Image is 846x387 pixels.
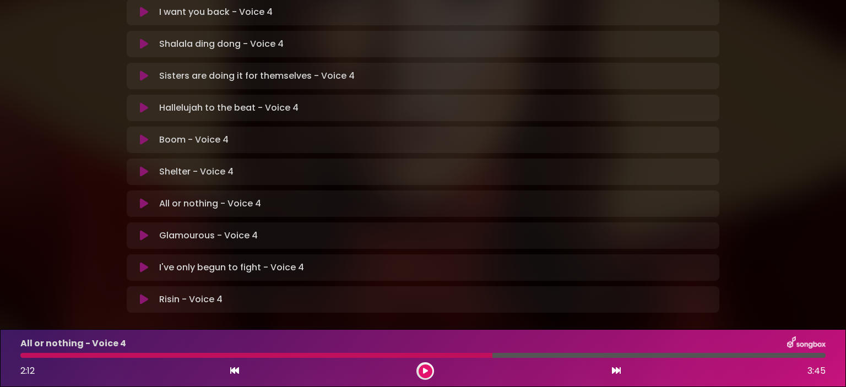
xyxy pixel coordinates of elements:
[159,197,261,210] p: All or nothing - Voice 4
[159,165,234,178] p: Shelter - Voice 4
[159,133,229,146] p: Boom - Voice 4
[159,261,304,274] p: I've only begun to fight - Voice 4
[159,229,258,242] p: Glamourous - Voice 4
[159,6,273,19] p: I want you back - Voice 4
[159,69,355,83] p: Sisters are doing it for themselves - Voice 4
[159,37,284,51] p: Shalala ding dong - Voice 4
[159,293,223,306] p: Risin - Voice 4
[20,337,126,350] p: All or nothing - Voice 4
[787,336,826,351] img: songbox-logo-white.png
[159,101,299,115] p: Hallelujah to the beat - Voice 4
